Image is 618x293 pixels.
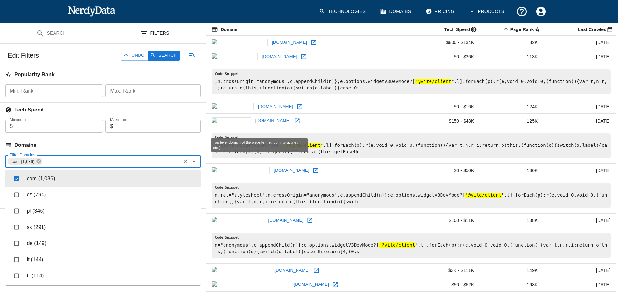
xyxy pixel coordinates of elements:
td: $150 - $48K [412,114,479,128]
a: Open cesae.es in new window [299,52,309,62]
li: .cz (794) [5,187,201,203]
label: Minimum [10,117,26,122]
img: telly.cz icon [212,117,251,124]
img: duepalleggi.it icon [212,267,270,274]
a: Open bazenovachemie.cz in new window [331,280,340,289]
span: A page popularity ranking based on a domain's backlinks. Smaller numbers signal more popular doma... [502,26,543,33]
img: NerdyData.com [68,5,115,18]
a: [DOMAIN_NAME] [256,102,295,112]
a: [DOMAIN_NAME] [260,52,299,62]
img: automapa.pl icon [212,39,268,46]
li: .fr (114) [5,268,201,284]
li: .com (1,086) [5,170,201,187]
img: bazenovachemie.cz icon [212,281,289,288]
img: cesae.es icon [212,53,258,60]
a: [DOMAIN_NAME] [273,265,311,275]
a: [DOMAIN_NAME] [270,38,309,48]
td: [DATE] [543,36,616,50]
td: $0 - $16K [412,100,479,114]
td: [DATE] [543,100,616,114]
hl: "@vite/client [415,79,452,84]
td: 168K [479,277,543,292]
li: .it (144) [5,252,201,268]
button: Filters [103,23,206,44]
label: Filter Domains [10,152,35,158]
pre: options.widgetV3DevMode?[ ",l].forEach(p):r(e,void 0,void 0,(function(){var t,n,r,i;return o(this... [212,133,611,158]
a: Open telly.cz in new window [292,116,302,126]
div: Top level domain of the website (i.e. .com, .org, .net, etc.) [211,138,308,152]
td: 82K [479,36,543,50]
button: Products [465,2,510,21]
td: [DATE] [543,263,616,277]
td: $3K - $111K [412,263,479,277]
pre: ,n.crossOrigin="anonymous",c.appendChild(n)};e.options.widgetV3DevMode?[ ",l].forEach(p):r(e,void... [212,69,611,94]
button: Search [148,51,180,61]
span: The registered domain name (i.e. "nerdydata.com"). [212,26,237,33]
a: [DOMAIN_NAME] [254,116,292,126]
button: Clear [181,157,190,166]
li: .de (149) [5,235,201,252]
a: Open automapa.pl in new window [309,38,319,47]
a: Pricing [422,2,460,21]
span: The estimated minimum and maximum annual tech spend each webpage has, based on the free, freemium... [436,26,479,33]
a: [DOMAIN_NAME] [267,216,305,226]
img: skonline.sk icon [212,217,264,224]
a: Open duepalleggi.it in new window [311,265,321,275]
td: $50 - $52K [412,277,479,292]
td: [DATE] [543,114,616,128]
td: 124K [479,100,543,114]
a: Open antik.sk in new window [295,102,305,111]
span: Most recent date this website was successfully crawled [569,26,616,33]
td: [DATE] [543,277,616,292]
label: Maximum [110,117,127,122]
td: 113K [479,50,543,64]
div: $ [5,120,103,133]
td: $800 - $134K [412,36,479,50]
div: .com (1,086) [8,158,42,165]
td: 130K [479,164,543,178]
a: [DOMAIN_NAME] [272,166,311,176]
td: $100 - $11K [412,213,479,228]
hl: "@vite/client [465,193,502,198]
td: [DATE] [543,164,616,178]
td: [DATE] [543,50,616,64]
button: Undo [121,51,148,61]
td: [DATE] [543,213,616,228]
button: Account Settings [531,2,551,21]
span: .com (1,086) [8,158,37,165]
a: Technologies [315,2,371,21]
img: antik.sk icon [212,103,254,110]
a: Open skonline.sk in new window [305,216,315,225]
div: $ [105,120,200,133]
td: 149K [479,263,543,277]
a: [DOMAIN_NAME] [292,279,331,289]
a: Domains [376,2,416,21]
li: .pl (346) [5,203,201,219]
button: Close [189,157,199,166]
button: Support and Documentation [512,2,531,21]
td: 138K [479,213,543,228]
li: .sk (291) [5,219,201,235]
a: Open podkasty.info in new window [311,166,321,175]
td: $0 - $26K [412,50,479,64]
hl: "@vite/client [379,242,415,248]
pre: n.rel="stylesheet",n.crossOrigin="anonymous",c.appendChild(n)};e.options.widgetV3DevMode?[ ",l].f... [212,183,611,208]
h6: Edit Filters [8,50,39,61]
pre: n="anonymous",c.appendChild(n)};e.options.widgetV3DevMode?[ ",l].forEach(p):r(e,void 0,void 0,(fu... [212,233,611,258]
img: podkasty.info icon [212,167,270,174]
td: $0 - $50K [412,164,479,178]
td: 125K [479,114,543,128]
